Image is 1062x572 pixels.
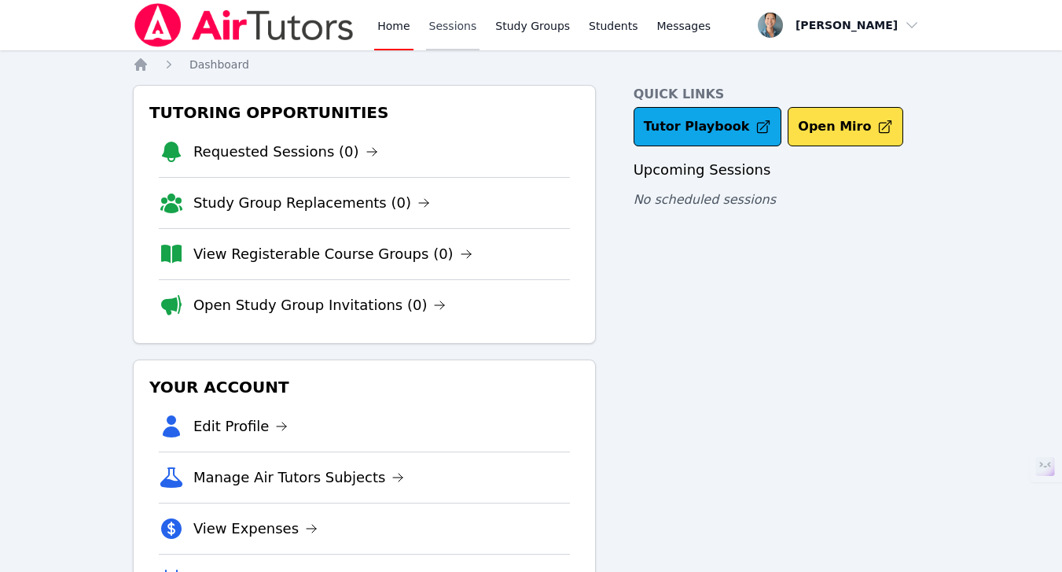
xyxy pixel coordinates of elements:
a: Requested Sessions (0) [193,141,378,163]
a: Study Group Replacements (0) [193,192,430,214]
span: No scheduled sessions [634,192,776,207]
h3: Tutoring Opportunities [146,98,582,127]
button: Open Miro [788,107,903,146]
a: Open Study Group Invitations (0) [193,294,446,316]
h4: Quick Links [634,85,930,104]
a: Edit Profile [193,415,288,437]
nav: Breadcrumb [133,57,929,72]
h3: Upcoming Sessions [634,159,930,181]
img: Air Tutors [133,3,355,47]
span: Messages [657,18,711,34]
a: Dashboard [189,57,249,72]
h3: Your Account [146,373,582,401]
a: Tutor Playbook [634,107,782,146]
a: View Expenses [193,518,318,540]
a: View Registerable Course Groups (0) [193,243,472,265]
a: Manage Air Tutors Subjects [193,467,405,489]
span: Dashboard [189,58,249,71]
